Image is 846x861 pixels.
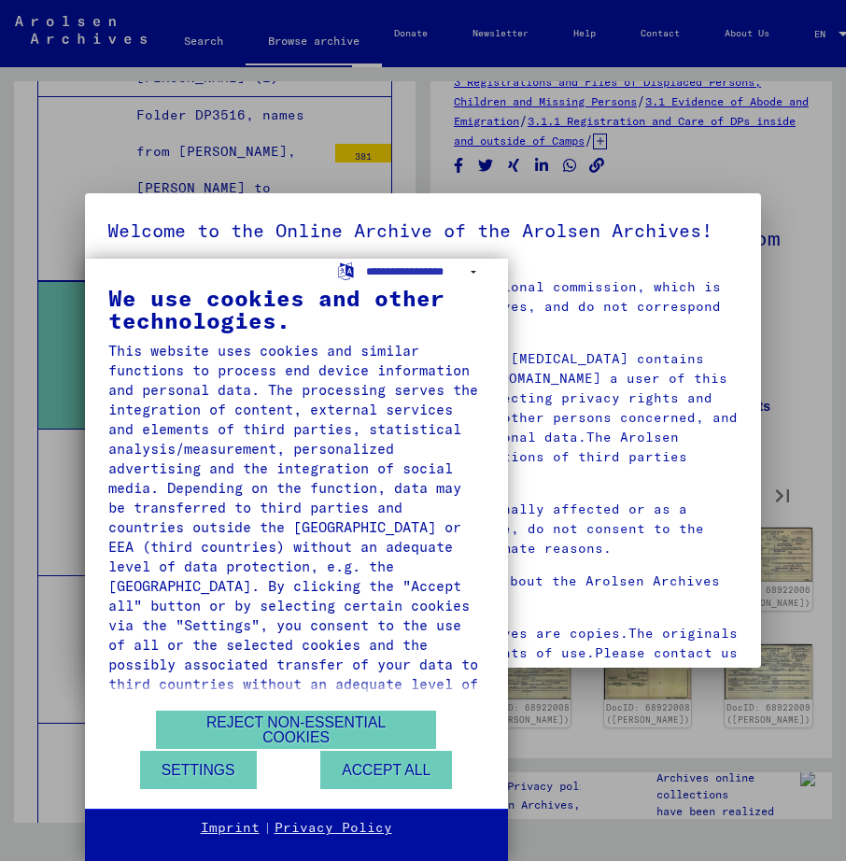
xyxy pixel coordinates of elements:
[201,819,260,838] a: Imprint
[156,711,436,749] button: Reject non-essential cookies
[140,751,257,789] button: Settings
[108,341,485,713] div: This website uses cookies and similar functions to process end device information and personal da...
[320,751,452,789] button: Accept all
[108,287,485,332] div: We use cookies and other technologies.
[275,819,392,838] a: Privacy Policy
